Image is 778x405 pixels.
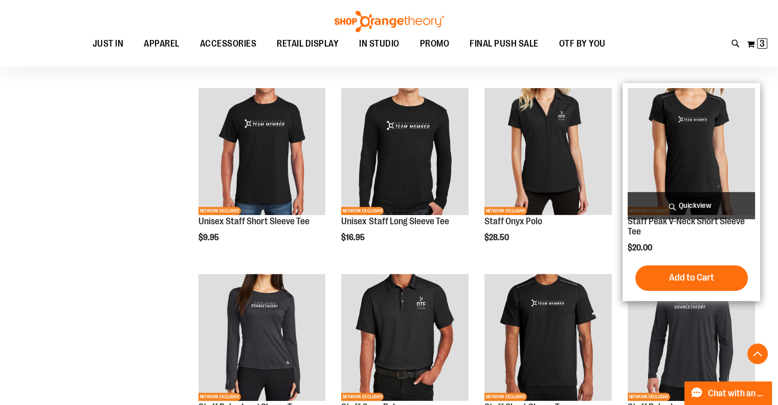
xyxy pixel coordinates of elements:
span: NETWORK EXCLUSIVE [341,207,384,215]
button: Back To Top [747,344,768,364]
span: $20.00 [628,243,654,252]
a: Product image for Onyx PoloNETWORK EXCLUSIVE [341,274,469,403]
button: Chat with an Expert [684,381,772,405]
a: Staff Onyx Polo [484,216,542,226]
a: Product image for Peak Short Sleeve TeeNETWORK EXCLUSIVE [484,274,612,403]
span: $28.50 [484,233,510,242]
span: $16.95 [341,233,366,242]
img: Product image for Onyx Polo [341,274,469,401]
a: Unisex Staff Short Sleeve Tee [198,216,309,226]
span: PROMO [420,32,450,55]
span: NETWORK EXCLUSIVE [484,207,527,215]
span: $9.95 [198,233,220,242]
a: APPAREL [134,32,190,56]
a: OTF BY YOU [549,32,616,56]
span: ACCESSORIES [200,32,257,55]
a: JUST IN [82,32,134,56]
a: Unisex Staff Long Sleeve Tee [341,216,449,226]
a: Product image for Unisex Short Sleeve T-ShirtNETWORK EXCLUSIVE [198,88,326,217]
a: RETAIL DISPLAY [266,32,349,56]
div: product [623,83,760,301]
button: Add to Cart [635,265,748,291]
span: FINAL PUSH SALE [470,32,539,55]
span: JUST IN [93,32,124,55]
a: Product image for Pulse Long Sleeve TeeNETWORK EXCLUSIVE [198,274,326,403]
a: Product image for Peak V-Neck Short Sleeve TeeNETWORK EXCLUSIVE [628,88,755,217]
img: Product image for Onyx Polo [484,88,612,216]
a: Product image for Unisex Long Sleeve T-ShirtNETWORK EXCLUSIVE [341,88,469,217]
span: APPAREL [144,32,180,55]
div: product [336,83,474,269]
img: Shop Orangetheory [333,11,446,32]
a: Quickview [628,192,755,219]
div: product [193,83,331,269]
span: NETWORK EXCLUSIVE [628,393,670,401]
a: Product image for Pulse Long Sleeve TeeNETWORK EXCLUSIVE [628,274,755,403]
span: NETWORK EXCLUSIVE [198,207,241,215]
img: Product image for Pulse Long Sleeve Tee [628,274,755,401]
span: RETAIL DISPLAY [277,32,339,55]
span: OTF BY YOU [559,32,606,55]
span: NETWORK EXCLUSIVE [341,393,384,401]
span: IN STUDIO [359,32,399,55]
img: Product image for Peak Short Sleeve Tee [484,274,612,401]
a: PROMO [410,32,460,56]
span: NETWORK EXCLUSIVE [198,393,241,401]
div: product [479,83,617,269]
span: NETWORK EXCLUSIVE [484,393,527,401]
a: IN STUDIO [349,32,410,55]
span: 3 [760,38,765,49]
img: Product image for Unisex Long Sleeve T-Shirt [341,88,469,216]
a: Staff Peak V-Neck Short Sleeve Tee [628,216,745,237]
span: Chat with an Expert [708,389,766,398]
span: Add to Cart [669,272,714,283]
a: Product image for Onyx PoloNETWORK EXCLUSIVE [484,88,612,217]
a: ACCESSORIES [190,32,267,56]
img: Product image for Peak V-Neck Short Sleeve Tee [628,88,755,216]
a: FINAL PUSH SALE [459,32,549,56]
img: Product image for Pulse Long Sleeve Tee [198,274,326,401]
img: Product image for Unisex Short Sleeve T-Shirt [198,88,326,216]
